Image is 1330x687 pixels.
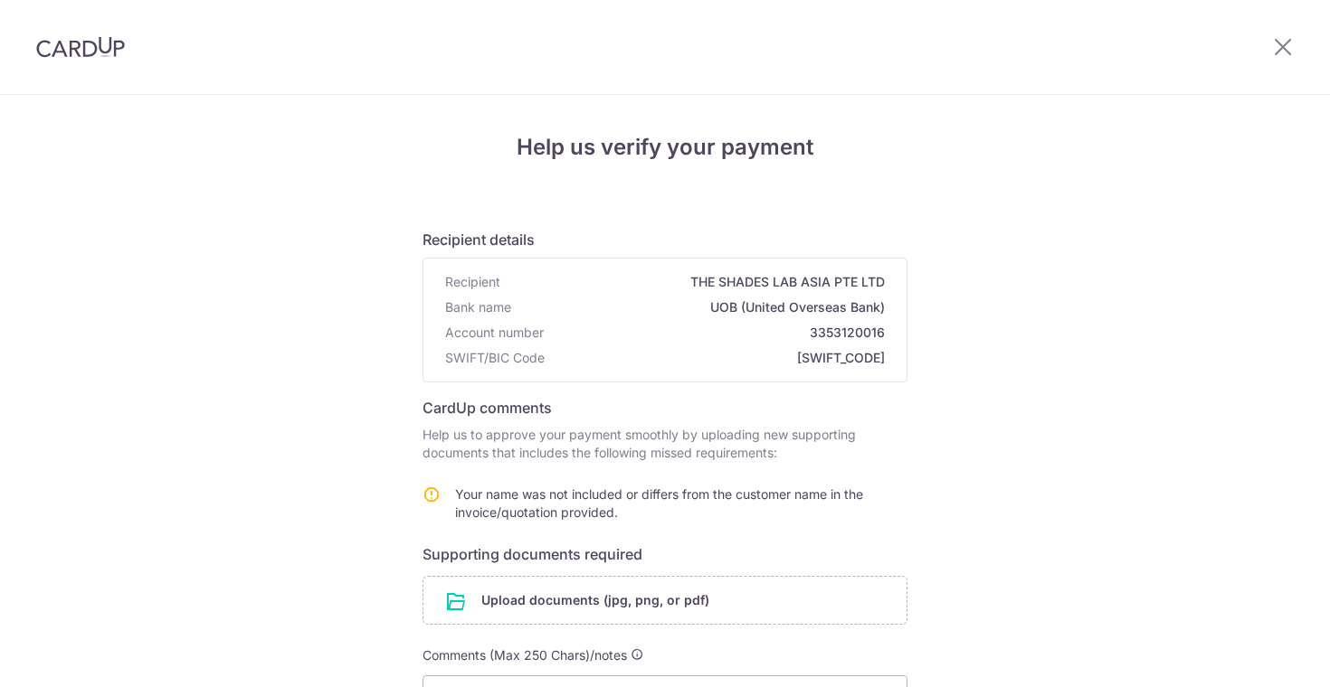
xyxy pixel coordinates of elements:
h6: CardUp comments [423,397,907,419]
span: Your name was not included or differs from the customer name in the invoice/quotation provided. [455,486,863,520]
span: Account number [445,324,544,342]
span: SWIFT/BIC Code [445,349,545,367]
h6: Supporting documents required [423,543,907,565]
span: THE SHADES LAB ASIA PTE LTD [508,273,885,291]
img: CardUp [36,36,125,58]
span: Bank name [445,298,511,316]
div: Upload documents (jpg, png, or pdf) [423,576,907,625]
span: 3353120016 [551,324,885,342]
span: [SWIFT_CODE] [552,349,885,367]
span: Comments (Max 250 Chars)/notes [423,647,627,663]
h4: Help us verify your payment [423,131,907,164]
h6: Recipient details [423,229,907,250]
span: UOB (United Overseas Bank) [518,298,885,316]
p: Help us to approve your payment smoothly by uploading new supporting documents that includes the ... [423,426,907,462]
span: Recipient [445,273,500,291]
